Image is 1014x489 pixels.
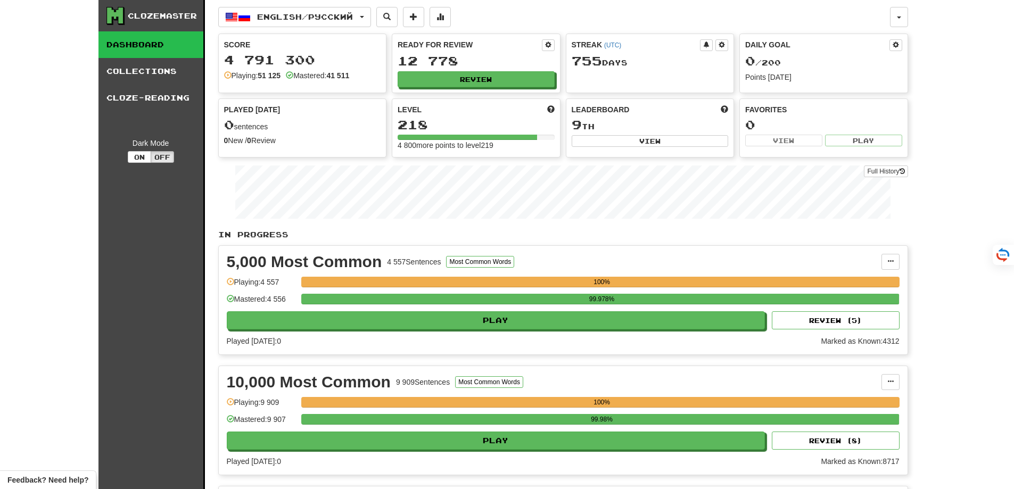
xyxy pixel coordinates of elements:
div: 4 791 300 [224,53,381,67]
span: 0 [224,117,234,132]
strong: 51 125 [258,71,281,80]
div: Favorites [745,104,902,115]
div: Streak [572,39,700,50]
span: Played [DATE]: 0 [227,337,281,345]
button: Review (8) [772,432,900,450]
button: Off [151,151,174,163]
div: Mastered: 4 556 [227,294,296,311]
div: Points [DATE] [745,72,902,82]
strong: 0 [224,136,228,145]
span: 755 [572,53,602,68]
div: th [572,118,729,132]
div: 99.98% [304,414,900,425]
button: Search sentences [376,7,398,27]
div: Playing: 9 909 [227,397,296,415]
a: Full History [864,165,908,177]
button: On [128,151,151,163]
a: (UTC) [604,42,621,49]
div: Mastered: 9 907 [227,414,296,432]
span: Level [398,104,422,115]
div: 9 909 Sentences [396,377,450,387]
p: In Progress [218,229,908,240]
div: Playing: 4 557 [227,277,296,294]
button: Add sentence to collection [403,7,424,27]
div: 10,000 Most Common [227,374,391,390]
span: Score more points to level up [547,104,555,115]
span: 9 [572,117,582,132]
div: Clozemaster [128,11,197,21]
div: Playing: [224,70,281,81]
div: 4 800 more points to level 219 [398,140,555,151]
span: Open feedback widget [7,475,88,485]
span: Played [DATE]: 0 [227,457,281,466]
div: New / Review [224,135,381,146]
button: Play [227,311,765,329]
span: This week in points, UTC [721,104,728,115]
div: Marked as Known: 8717 [821,456,899,467]
div: Score [224,39,381,50]
div: Ready for Review [398,39,542,50]
button: Most Common Words [446,256,514,268]
span: Leaderboard [572,104,630,115]
button: Play [227,432,765,450]
button: View [745,135,822,146]
div: Mastered: [286,70,349,81]
button: Review (5) [772,311,900,329]
div: 5,000 Most Common [227,254,382,270]
a: Collections [98,58,203,85]
a: Cloze-Reading [98,85,203,111]
span: 0 [745,53,755,68]
button: More stats [430,7,451,27]
div: 99.978% [304,294,900,304]
div: Day s [572,54,729,68]
button: Most Common Words [455,376,523,388]
button: Review [398,71,555,87]
div: 100% [304,277,900,287]
button: Play [825,135,902,146]
div: 12 778 [398,54,555,68]
span: English / Русский [257,12,353,21]
div: 218 [398,118,555,131]
div: Marked as Known: 4312 [821,336,899,346]
a: Dashboard [98,31,203,58]
div: sentences [224,118,381,132]
div: 100% [304,397,900,408]
strong: 41 511 [326,71,349,80]
div: 4 557 Sentences [387,256,441,267]
div: Daily Goal [745,39,889,51]
div: Dark Mode [106,138,195,148]
span: Played [DATE] [224,104,281,115]
span: / 200 [745,58,781,67]
button: View [572,135,729,147]
div: 0 [745,118,902,131]
button: English/Русский [218,7,371,27]
strong: 0 [247,136,251,145]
